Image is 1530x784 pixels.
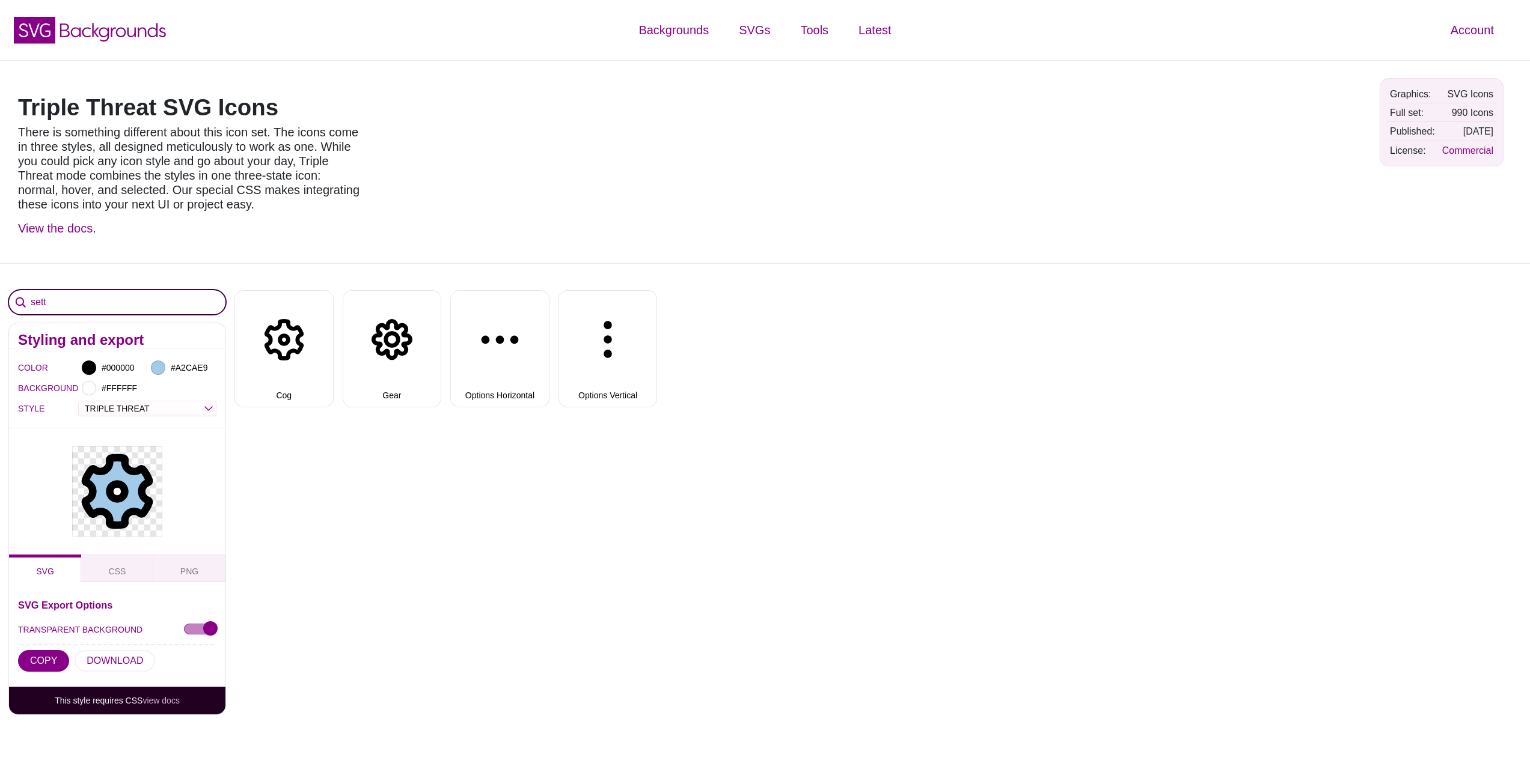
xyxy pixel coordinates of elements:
a: Backgrounds [623,12,724,48]
a: Account [1436,12,1509,48]
td: Published: [1387,123,1438,140]
p: There is something different about this icon set. The icons come in three styles, all designed me... [18,125,361,211]
td: 990 Icons [1439,104,1496,121]
a: View the docs [18,222,93,235]
label: BACKGROUND [18,380,33,396]
button: PNG [153,555,225,582]
a: view docs [142,696,179,705]
a: Latest [843,12,906,48]
a: Tools [785,12,843,48]
button: COPY [18,650,69,672]
label: STYLE [18,401,33,416]
h3: SVG Export Options [18,600,216,610]
label: TRANSPARENT BACKGROUND [18,622,142,637]
td: License: [1387,142,1438,159]
td: [DATE] [1439,123,1496,140]
p: This style requires CSS [18,696,216,705]
button: Cog [234,290,334,407]
a: Commercial [1442,145,1493,156]
label: COLOR [18,360,33,375]
button: CSS [81,555,153,582]
button: Options Horizontal [450,290,549,407]
td: SVG Icons [1439,85,1496,103]
button: Options Vertical [558,290,658,407]
button: DOWNLOAD [75,650,155,672]
td: Graphics: [1387,85,1438,103]
button: Gear [343,290,442,407]
input: Search Icons [9,290,225,314]
td: Full set: [1387,104,1438,121]
p: . [18,221,361,236]
a: SVGs [724,12,785,48]
span: CSS [109,567,126,576]
span: PNG [180,567,198,576]
h2: Styling and export [18,335,216,345]
h1: Triple Threat SVG Icons [18,96,361,119]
